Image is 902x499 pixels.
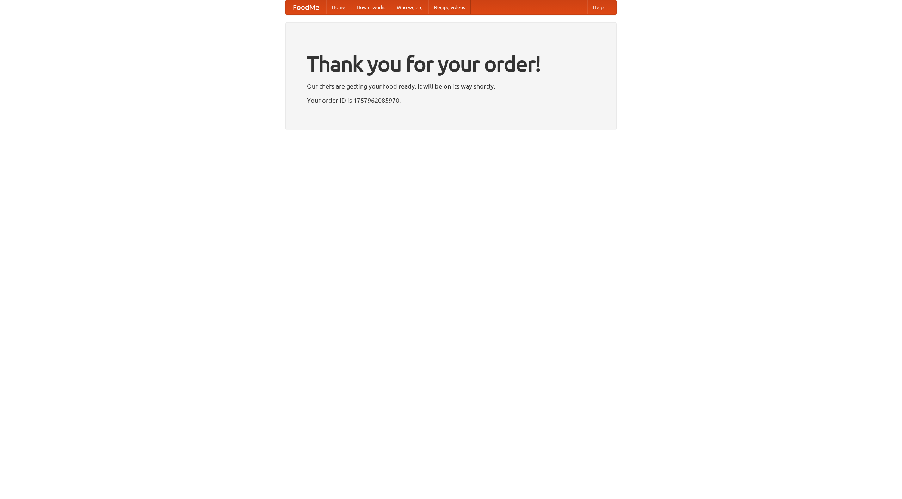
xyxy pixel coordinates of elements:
a: Recipe videos [428,0,471,14]
p: Our chefs are getting your food ready. It will be on its way shortly. [307,81,595,91]
a: FoodMe [286,0,326,14]
a: Home [326,0,351,14]
p: Your order ID is 1757962085970. [307,95,595,105]
a: How it works [351,0,391,14]
h1: Thank you for your order! [307,47,595,81]
a: Help [587,0,609,14]
a: Who we are [391,0,428,14]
